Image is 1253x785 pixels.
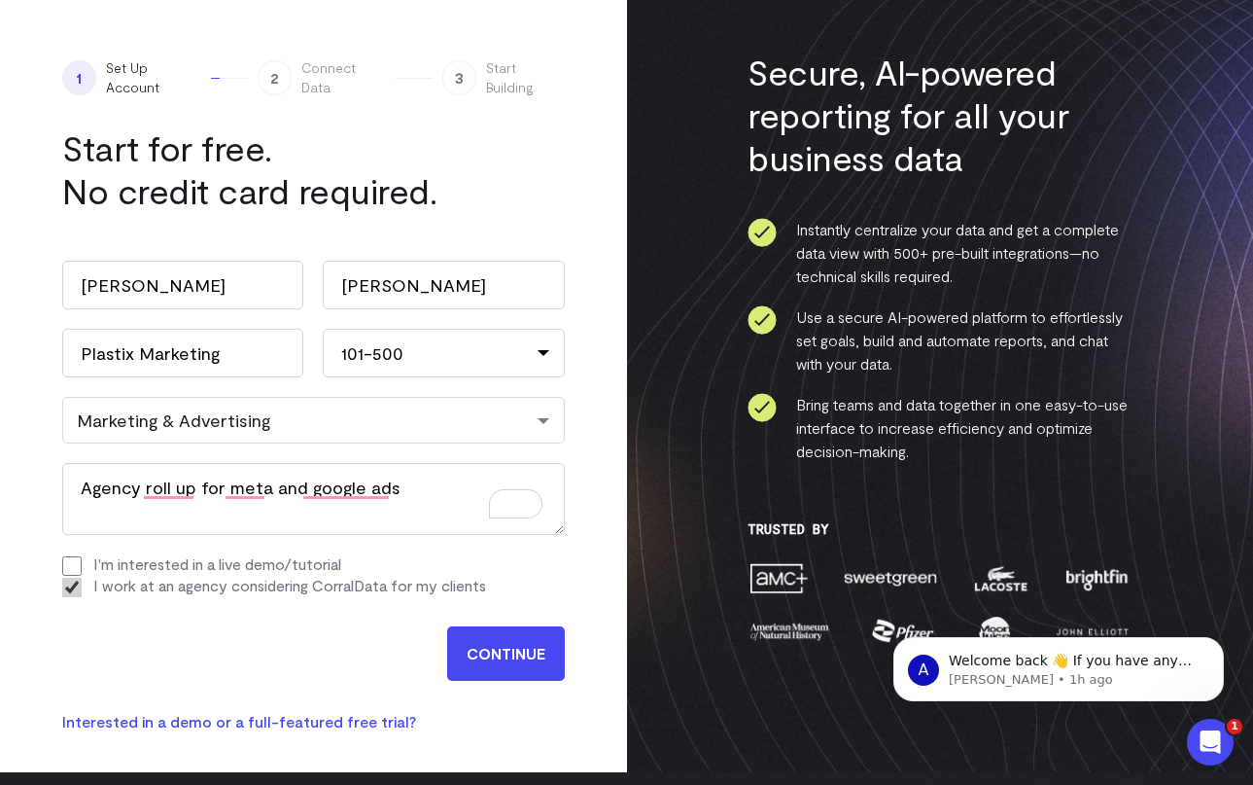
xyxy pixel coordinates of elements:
span: 1 [62,60,96,95]
span: 2 [258,60,292,95]
li: Bring teams and data together in one easy-to-use interface to increase efficiency and optimize de... [748,393,1131,463]
span: Start Building [486,58,565,97]
div: 101-500 [323,329,564,377]
span: Connect Data [301,58,386,97]
label: I'm interested in a live demo/tutorial [93,554,341,573]
input: Company Name [62,329,303,377]
label: I work at an agency considering CorralData for my clients [93,576,486,594]
h3: Trusted By [748,521,1131,537]
h3: Secure, AI-powered reporting for all your business data [748,51,1131,179]
span: 3 [442,60,476,95]
a: Interested in a demo or a full-featured free trial? [62,712,416,731]
input: CONTINUE [447,626,565,681]
input: First Name [62,261,303,309]
div: Marketing & Advertising [77,410,550,431]
li: Use a secure AI-powered platform to effortlessly set goals, build and automate reports, and chat ... [748,305,1131,375]
input: Last Name [323,261,564,309]
li: Instantly centralize your data and get a complete data view with 500+ pre-built integrations—no t... [748,218,1131,288]
span: 1 [1227,719,1242,734]
iframe: Intercom notifications message [864,596,1253,732]
span: Set Up Account [106,58,201,97]
h1: Start for free. No credit card required. [62,126,565,212]
iframe: Intercom live chat [1187,719,1234,766]
textarea: To enrich screen reader interactions, please activate Accessibility in Grammarly extension settings [62,463,565,535]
